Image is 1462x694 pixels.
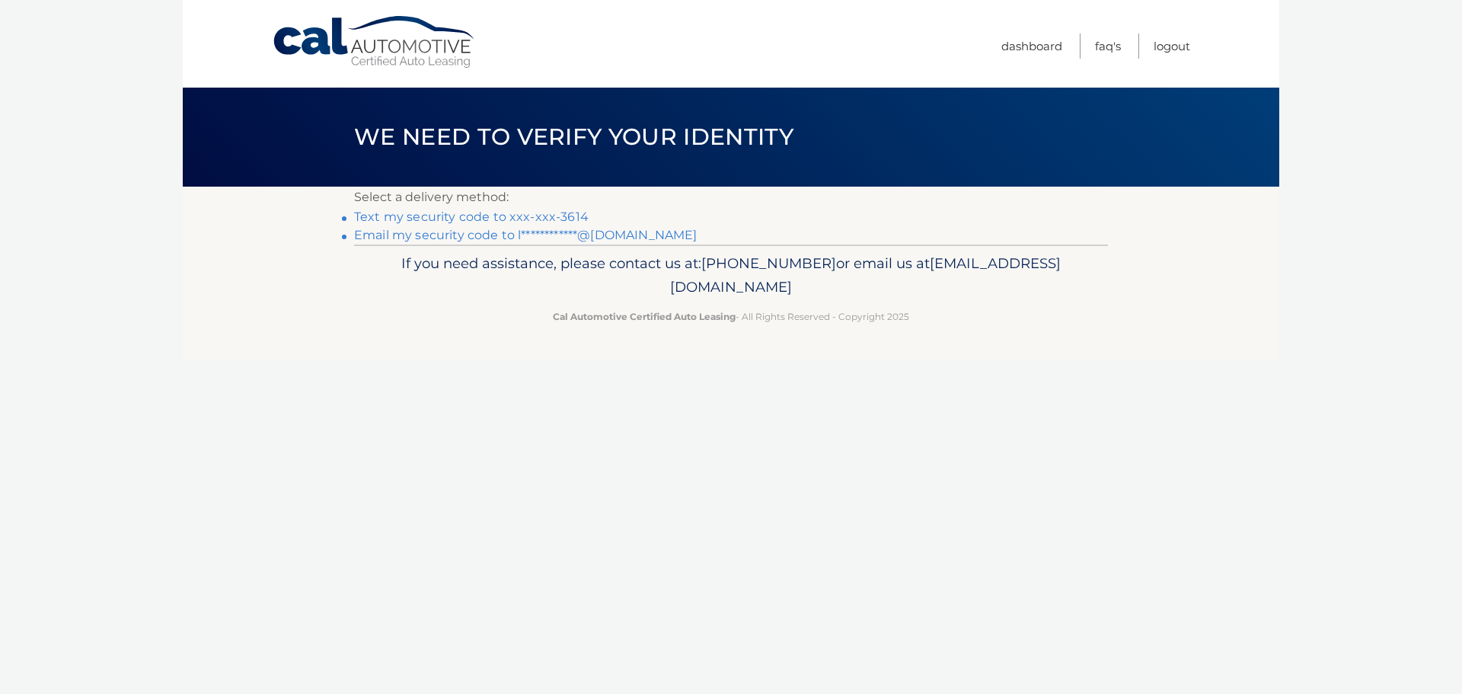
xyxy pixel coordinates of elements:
a: Text my security code to xxx-xxx-3614 [354,209,589,224]
a: Dashboard [1001,34,1062,59]
strong: Cal Automotive Certified Auto Leasing [553,311,736,322]
span: [PHONE_NUMBER] [701,254,836,272]
p: If you need assistance, please contact us at: or email us at [364,251,1098,300]
a: Logout [1154,34,1190,59]
p: - All Rights Reserved - Copyright 2025 [364,309,1098,325]
a: Cal Automotive [272,15,477,69]
a: FAQ's [1095,34,1121,59]
span: We need to verify your identity [354,123,793,151]
p: Select a delivery method: [354,187,1108,208]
